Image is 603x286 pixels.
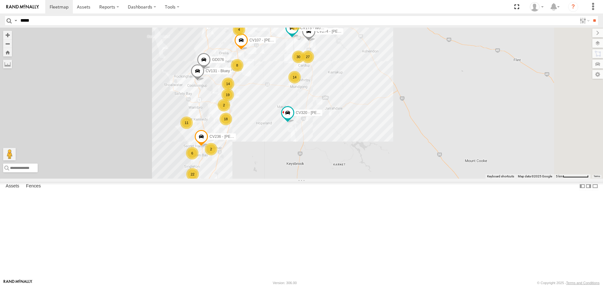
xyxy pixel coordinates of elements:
div: © Copyright 2025 - [537,281,600,285]
span: CV107 - [PERSON_NAME] [249,38,295,43]
div: 19 [221,89,234,101]
label: Hide Summary Table [592,182,598,191]
span: 5 km [556,175,563,178]
div: 14 [288,71,301,84]
button: Zoom in [3,31,12,39]
label: Map Settings [592,70,603,79]
div: Hayley Petersen [528,2,546,12]
button: Map scale: 5 km per 78 pixels [554,174,590,179]
div: 6 [186,147,198,159]
div: 4 [233,23,245,36]
a: Terms [594,175,600,177]
i: ? [568,2,578,12]
a: Terms and Conditions [566,281,600,285]
label: Measure [3,60,12,68]
div: Version: 306.00 [273,281,297,285]
span: GD076 [212,58,224,62]
div: 2 [218,99,230,111]
label: Fences [23,182,44,191]
button: Zoom out [3,39,12,48]
span: CV274 - [PERSON_NAME] [317,30,363,34]
span: Map data ©2025 Google [518,175,552,178]
div: 11 [180,116,193,129]
label: Dock Summary Table to the Right [585,182,592,191]
button: Keyboard shortcuts [487,174,514,179]
label: Search Filter Options [577,16,591,25]
span: CV236 - [PERSON_NAME] [209,135,255,139]
button: Zoom Home [3,48,12,57]
div: 8 [231,59,243,72]
label: Assets [3,182,22,191]
span: CV131 - Bluey [206,69,230,73]
div: 2 [205,143,217,155]
img: rand-logo.svg [6,5,39,9]
div: 22 [186,168,199,181]
div: 27 [301,51,314,63]
span: CV173 - Workshop [300,26,332,30]
button: Drag Pegman onto the map to open Street View [3,148,16,160]
div: 14 [222,78,234,90]
span: CV320 - [PERSON_NAME] [296,111,342,115]
label: Search Query [13,16,18,25]
a: Visit our Website [3,280,32,286]
label: Dock Summary Table to the Left [579,182,585,191]
div: 30 [292,51,305,63]
div: 18 [220,113,232,125]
